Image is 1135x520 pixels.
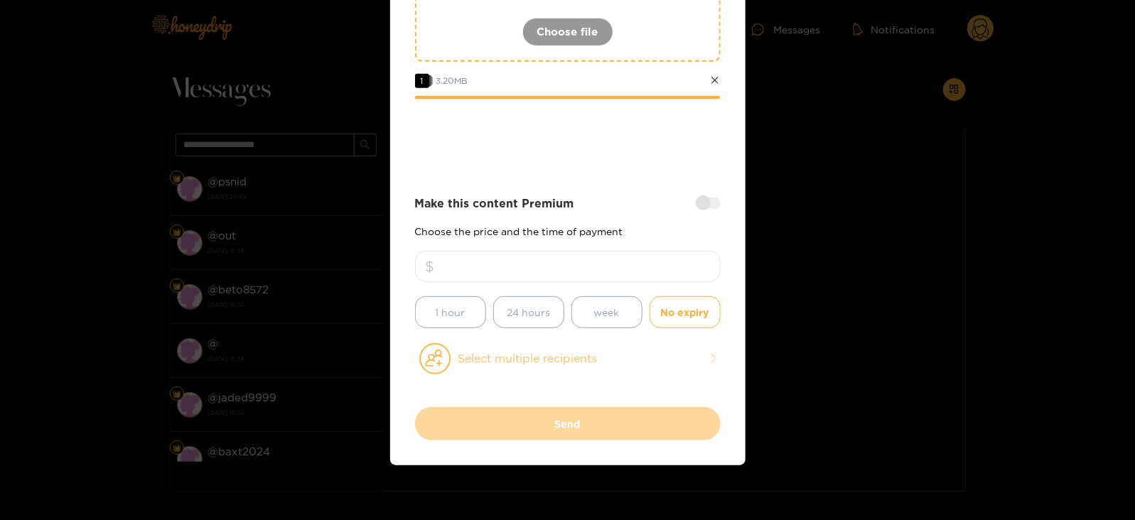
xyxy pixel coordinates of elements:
[415,296,486,328] button: 1 hour
[507,304,550,320] span: 24 hours
[415,407,721,440] button: Send
[415,226,721,237] p: Choose the price and the time of payment
[436,304,466,320] span: 1 hour
[594,304,620,320] span: week
[415,195,574,212] strong: Make this content Premium
[571,296,642,328] button: week
[493,296,564,328] button: 24 hours
[522,18,613,46] button: Choose file
[661,304,709,320] span: No expiry
[415,342,721,375] button: Select multiple recipients
[650,296,721,328] button: No expiry
[415,74,429,88] span: 1
[436,76,468,85] span: 3.20 MB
